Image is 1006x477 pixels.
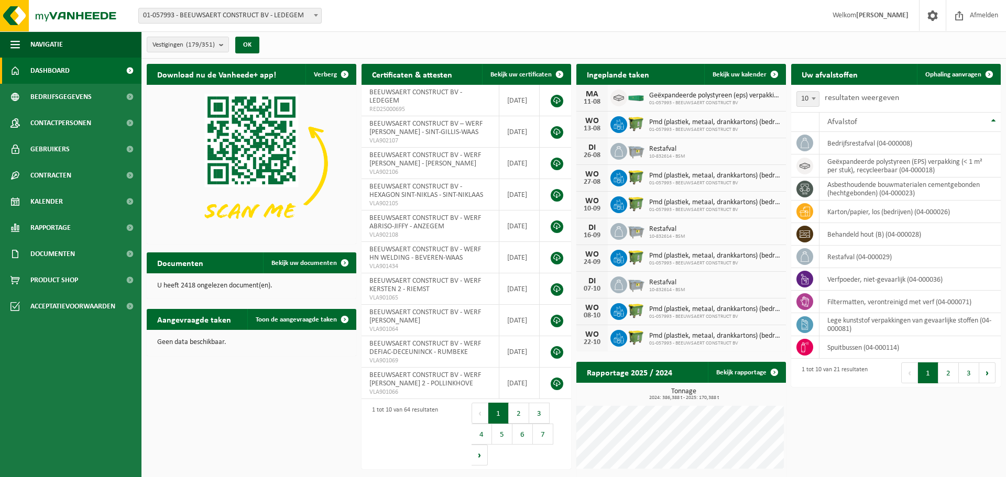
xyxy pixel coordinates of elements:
[649,180,781,186] span: 01-057993 - BEEUWSAERT CONSTRUCT BV
[369,199,491,208] span: VLA902105
[263,252,355,273] a: Bekijk uw documenten
[582,125,603,132] div: 13-08
[509,403,529,424] button: 2
[30,31,63,58] span: Navigatie
[499,116,540,148] td: [DATE]
[30,110,91,136] span: Contactpersonen
[186,41,215,48] count: (179/351)
[30,162,71,188] span: Contracten
[582,143,603,152] div: DI
[369,88,462,105] span: BEEUWSAERT CONSTRUCT BV - LEDEGEM
[499,242,540,273] td: [DATE]
[796,361,868,384] div: 1 tot 10 van 21 resultaten
[369,231,491,239] span: VLA902108
[147,64,287,84] h2: Download nu de Vanheede+ app!
[499,273,540,305] td: [DATE]
[472,424,492,445] button: 4
[362,64,463,84] h2: Certificaten & attesten
[157,282,346,290] p: U heeft 2418 ongelezen document(en).
[582,205,603,213] div: 10-09
[472,403,488,424] button: Previous
[649,287,685,293] span: 10-832614 - BSM
[30,84,92,110] span: Bedrijfsgegevens
[649,305,781,314] span: Pmd (plastiek, metaal, drankkartons) (bedrijven)
[649,234,685,240] span: 10-832614 - BSM
[147,252,214,273] h2: Documenten
[627,115,645,132] img: WB-1100-HPE-GN-50
[938,362,959,383] button: 2
[369,183,483,199] span: BEEUWSAERT CONSTRUCT BV - HEXAGON SINT-NIKLAS - SINT-NIKLAAS
[582,339,603,346] div: 22-10
[627,302,645,319] img: WB-1100-HPE-GN-50
[649,92,781,100] span: Geëxpandeerde polystyreen (eps) verpakking (< 1 m² per stuk), recycleerbaar
[139,8,321,23] span: 01-057993 - BEEUWSAERT CONSTRUCT BV - LEDEGEM
[819,313,1001,336] td: lege kunststof verpakkingen van gevaarlijke stoffen (04-000081)
[627,168,645,186] img: WB-1100-HPE-GN-50
[819,246,1001,268] td: restafval (04-000029)
[369,168,491,176] span: VLA902106
[490,71,552,78] span: Bekijk uw certificaten
[367,402,438,467] div: 1 tot 10 van 64 resultaten
[918,362,938,383] button: 1
[369,357,491,365] span: VLA901069
[369,246,481,262] span: BEEUWSAERT CONSTRUCT BV - WERF HN WELDING - BEVEREN-WAAS
[30,267,78,293] span: Product Shop
[582,330,603,339] div: WO
[30,293,115,319] span: Acceptatievoorwaarden
[901,362,918,383] button: Previous
[649,279,685,287] span: Restafval
[796,91,819,107] span: 10
[369,120,483,136] span: BEEUWSAERT CONSTRUCT BV – WERF [PERSON_NAME] - SINT-GILLIS-WAAS
[499,179,540,210] td: [DATE]
[582,285,603,293] div: 07-10
[819,154,1001,178] td: geëxpandeerde polystyreen (EPS) verpakking (< 1 m² per stuk), recycleerbaar (04-000018)
[369,105,491,114] span: RED25000695
[704,64,785,85] a: Bekijk uw kalender
[30,58,70,84] span: Dashboard
[627,328,645,346] img: WB-1100-HPE-GN-50
[482,64,570,85] a: Bekijk uw certificaten
[488,403,509,424] button: 1
[271,260,337,267] span: Bekijk uw documenten
[576,362,683,382] h2: Rapportage 2025 / 2024
[819,268,1001,291] td: verfpoeder, niet-gevaarlijk (04-000036)
[582,98,603,106] div: 11-08
[235,37,259,53] button: OK
[499,368,540,399] td: [DATE]
[649,118,781,127] span: Pmd (plastiek, metaal, drankkartons) (bedrijven)
[582,179,603,186] div: 27-08
[369,388,491,396] span: VLA901066
[512,424,533,445] button: 6
[649,100,781,106] span: 01-057993 - BEEUWSAERT CONSTRUCT BV
[138,8,322,24] span: 01-057993 - BEEUWSAERT CONSTRUCT BV - LEDEGEM
[369,294,491,302] span: VLA901065
[582,224,603,232] div: DI
[925,71,981,78] span: Ophaling aanvragen
[314,71,337,78] span: Verberg
[499,148,540,179] td: [DATE]
[627,195,645,213] img: WB-1100-HPE-GN-50
[649,314,781,320] span: 01-057993 - BEEUWSAERT CONSTRUCT BV
[582,312,603,319] div: 08-10
[582,90,603,98] div: MA
[582,304,603,312] div: WO
[649,332,781,340] span: Pmd (plastiek, metaal, drankkartons) (bedrijven)
[369,325,491,334] span: VLA901064
[492,424,512,445] button: 5
[582,152,603,159] div: 26-08
[649,252,781,260] span: Pmd (plastiek, metaal, drankkartons) (bedrijven)
[369,371,481,387] span: BEEUWSAERT CONSTRUCT BV - WERF [PERSON_NAME] 2 - POLLINKHOVE
[649,127,781,133] span: 01-057993 - BEEUWSAERT CONSTRUCT BV
[30,136,70,162] span: Gebruikers
[713,71,767,78] span: Bekijk uw kalender
[30,215,71,241] span: Rapportage
[649,198,781,207] span: Pmd (plastiek, metaal, drankkartons) (bedrijven)
[305,64,355,85] button: Verberg
[369,340,481,356] span: BEEUWSAERT CONSTRUCT BV - WERF DEFIAC-DECEUNINCK - RUMBEKE
[582,395,786,401] span: 2024: 386,388 t - 2025: 170,388 t
[369,308,481,325] span: BEEUWSAERT CONSTRUCT BV - WERF [PERSON_NAME]
[627,141,645,159] img: WB-2500-GAL-GY-01
[627,275,645,293] img: WB-2500-GAL-GY-01
[529,403,550,424] button: 3
[649,153,685,160] span: 10-832614 - BSM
